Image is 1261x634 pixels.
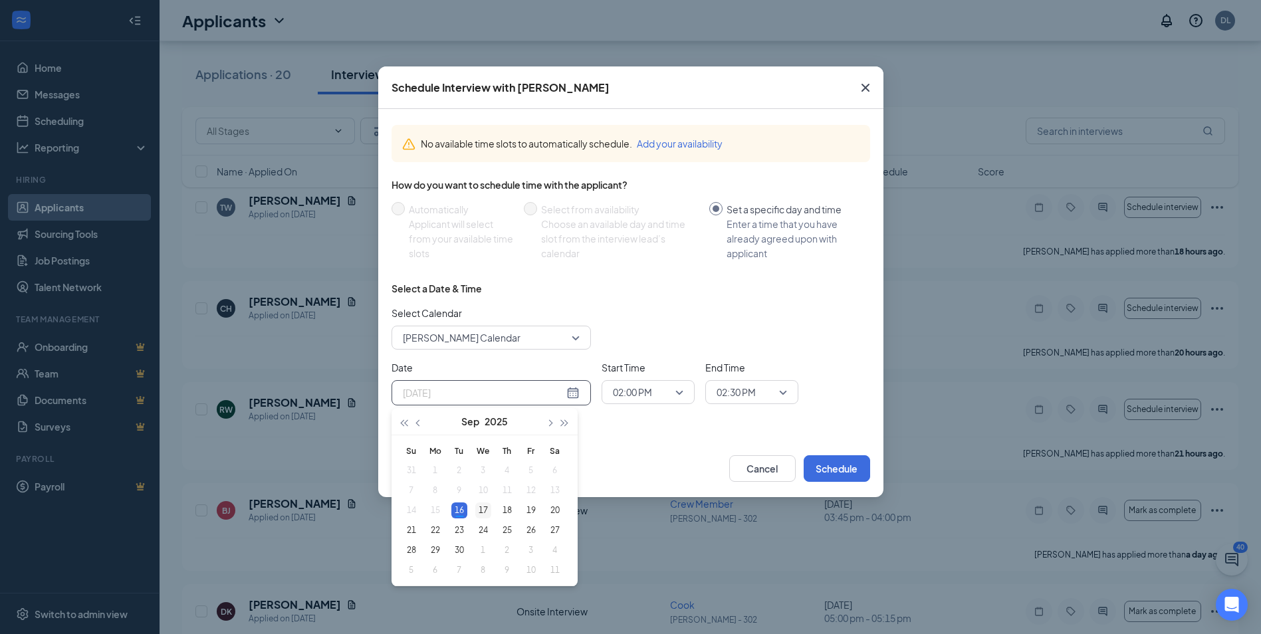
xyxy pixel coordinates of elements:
td: 2025-10-02 [495,540,519,560]
div: 11 [547,562,563,578]
div: 7 [451,562,467,578]
td: 2025-09-28 [400,540,423,560]
div: 25 [499,522,515,538]
div: 1 [475,542,491,558]
div: 24 [475,522,491,538]
td: 2025-10-11 [543,560,567,580]
th: We [471,441,495,461]
td: 2025-09-22 [423,520,447,540]
button: Schedule [804,455,870,482]
td: 2025-09-25 [495,520,519,540]
td: 2025-09-26 [519,520,543,540]
th: Fr [519,441,543,461]
td: 2025-10-04 [543,540,567,560]
div: Enter a time that you have already agreed upon with applicant [727,217,860,261]
td: 2025-09-23 [447,520,471,540]
td: 2025-10-05 [400,560,423,580]
div: Schedule Interview with [PERSON_NAME] [392,80,610,95]
span: Start Time [602,360,695,375]
td: 2025-09-29 [423,540,447,560]
div: Automatically [409,202,513,217]
div: 21 [403,522,419,538]
th: Th [495,441,519,461]
td: 2025-10-08 [471,560,495,580]
div: 19 [523,502,539,518]
div: No available time slots to automatically schedule. [421,136,860,151]
div: 30 [451,542,467,558]
span: Select Calendar [392,306,591,320]
button: Cancel [729,455,796,482]
div: Set a specific day and time [727,202,860,217]
div: 28 [403,542,419,558]
span: End Time [705,360,798,375]
div: 27 [547,522,563,538]
td: 2025-09-17 [471,500,495,520]
td: 2025-10-10 [519,560,543,580]
div: 8 [475,562,491,578]
div: Choose an available day and time slot from the interview lead’s calendar [541,217,699,261]
div: 17 [475,502,491,518]
button: 2025 [485,408,508,435]
td: 2025-10-09 [495,560,519,580]
div: 3 [523,542,539,558]
td: 2025-10-03 [519,540,543,560]
th: Mo [423,441,447,461]
td: 2025-09-18 [495,500,519,520]
div: 29 [427,542,443,558]
td: 2025-10-01 [471,540,495,560]
div: Select from availability [541,202,699,217]
span: 02:00 PM [613,382,652,402]
div: 2 [499,542,515,558]
td: 2025-09-24 [471,520,495,540]
td: 2025-09-19 [519,500,543,520]
td: 2025-10-06 [423,560,447,580]
div: 16 [451,502,467,518]
td: 2025-09-21 [400,520,423,540]
div: Select a Date & Time [392,282,482,295]
th: Tu [447,441,471,461]
button: Close [848,66,883,109]
svg: Warning [402,138,415,151]
td: 2025-09-16 [447,500,471,520]
div: How do you want to schedule time with the applicant? [392,178,870,191]
button: Sep [461,408,479,435]
div: Applicant will select from your available time slots [409,217,513,261]
span: 02:30 PM [717,382,756,402]
div: 22 [427,522,443,538]
input: Sep 16, 2025 [403,385,564,400]
td: 2025-10-07 [447,560,471,580]
svg: Cross [858,80,873,96]
td: 2025-09-30 [447,540,471,560]
div: 20 [547,502,563,518]
td: 2025-09-27 [543,520,567,540]
th: Su [400,441,423,461]
th: Sa [543,441,567,461]
td: 2025-09-20 [543,500,567,520]
div: 18 [499,502,515,518]
div: 26 [523,522,539,538]
div: 5 [403,562,419,578]
span: Date [392,360,591,375]
div: 10 [523,562,539,578]
div: Open Intercom Messenger [1216,589,1248,621]
span: [PERSON_NAME] Calendar [403,328,520,348]
div: 6 [427,562,443,578]
div: 4 [547,542,563,558]
div: 9 [499,562,515,578]
div: 23 [451,522,467,538]
button: Add your availability [637,136,723,151]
